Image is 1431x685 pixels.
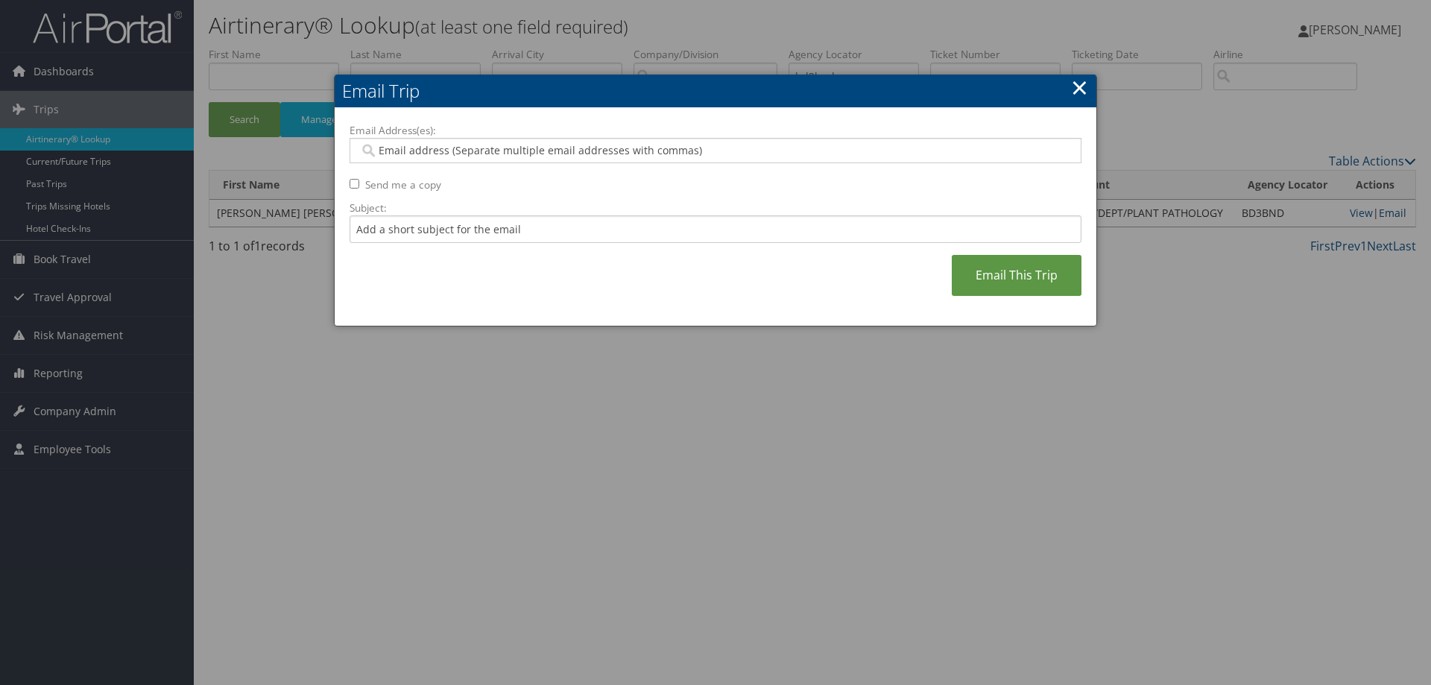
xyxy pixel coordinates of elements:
h2: Email Trip [335,75,1096,107]
a: Email This Trip [952,255,1081,296]
input: Email address (Separate multiple email addresses with commas) [359,143,1071,158]
label: Email Address(es): [350,123,1081,138]
label: Subject: [350,201,1081,215]
a: × [1071,72,1088,102]
input: Add a short subject for the email [350,215,1081,243]
label: Send me a copy [365,177,441,192]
